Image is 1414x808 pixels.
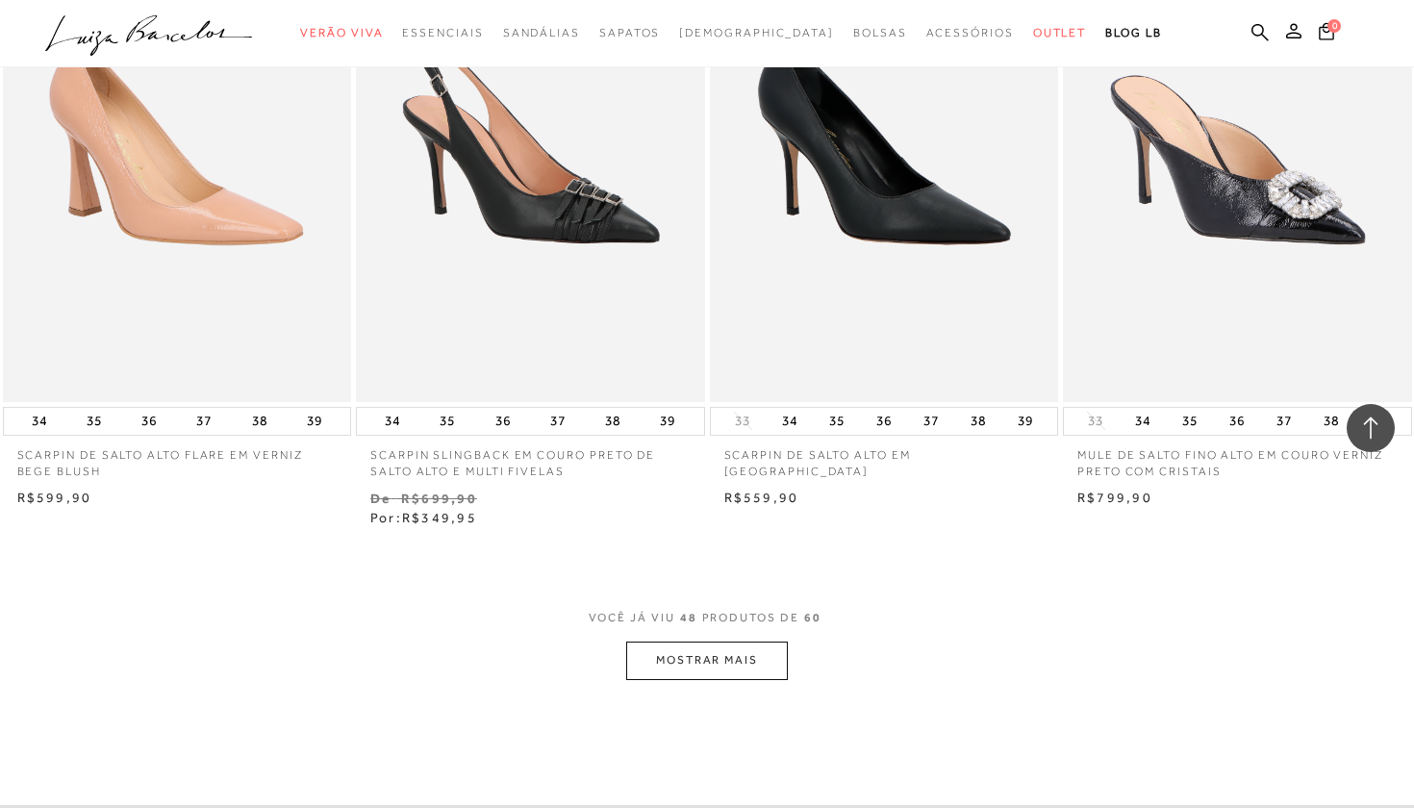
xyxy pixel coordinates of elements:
[599,26,660,39] span: Sapatos
[804,611,821,624] span: 60
[300,15,383,51] a: categoryNavScreenReaderText
[729,412,756,430] button: 33
[926,15,1014,51] a: categoryNavScreenReaderText
[490,408,517,435] button: 36
[1129,408,1156,435] button: 34
[599,15,660,51] a: categoryNavScreenReaderText
[402,15,483,51] a: categoryNavScreenReaderText
[710,436,1059,480] a: SCARPIN DE SALTO ALTO EM [GEOGRAPHIC_DATA]
[301,408,328,435] button: 39
[300,26,383,39] span: Verão Viva
[434,408,461,435] button: 35
[370,510,477,525] span: Por:
[3,436,352,480] a: SCARPIN DE SALTO ALTO FLARE EM VERNIZ BEGE BLUSH
[81,408,108,435] button: 35
[1033,26,1087,39] span: Outlet
[1105,15,1161,51] a: BLOG LB
[1271,408,1298,435] button: 37
[402,510,477,525] span: R$349,95
[26,408,53,435] button: 34
[724,490,799,505] span: R$559,90
[402,26,483,39] span: Essenciais
[1063,436,1412,480] a: MULE DE SALTO FINO ALTO EM COURO VERNIZ PRETO COM CRISTAIS
[1012,408,1039,435] button: 39
[776,408,803,435] button: 34
[853,26,907,39] span: Bolsas
[544,408,571,435] button: 37
[926,26,1014,39] span: Acessórios
[965,408,992,435] button: 38
[1327,19,1341,33] span: 0
[918,408,945,435] button: 37
[823,408,850,435] button: 35
[503,26,580,39] span: Sandálias
[679,26,834,39] span: [DEMOGRAPHIC_DATA]
[654,408,681,435] button: 39
[17,490,92,505] span: R$599,90
[401,491,477,506] small: R$699,90
[680,611,697,624] span: 48
[871,408,897,435] button: 36
[1105,26,1161,39] span: BLOG LB
[1176,408,1203,435] button: 35
[503,15,580,51] a: categoryNavScreenReaderText
[589,611,826,624] span: VOCÊ JÁ VIU PRODUTOS DE
[356,436,705,480] a: SCARPIN SLINGBACK EM COURO PRETO DE SALTO ALTO E MULTI FIVELAS
[1318,408,1345,435] button: 38
[190,408,217,435] button: 37
[379,408,406,435] button: 34
[679,15,834,51] a: noSubCategoriesText
[599,408,626,435] button: 38
[370,491,391,506] small: De
[626,642,788,679] button: MOSTRAR MAIS
[853,15,907,51] a: categoryNavScreenReaderText
[1224,408,1250,435] button: 36
[246,408,273,435] button: 38
[1313,21,1340,47] button: 0
[1082,412,1109,430] button: 33
[1077,490,1152,505] span: R$799,90
[136,408,163,435] button: 36
[1033,15,1087,51] a: categoryNavScreenReaderText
